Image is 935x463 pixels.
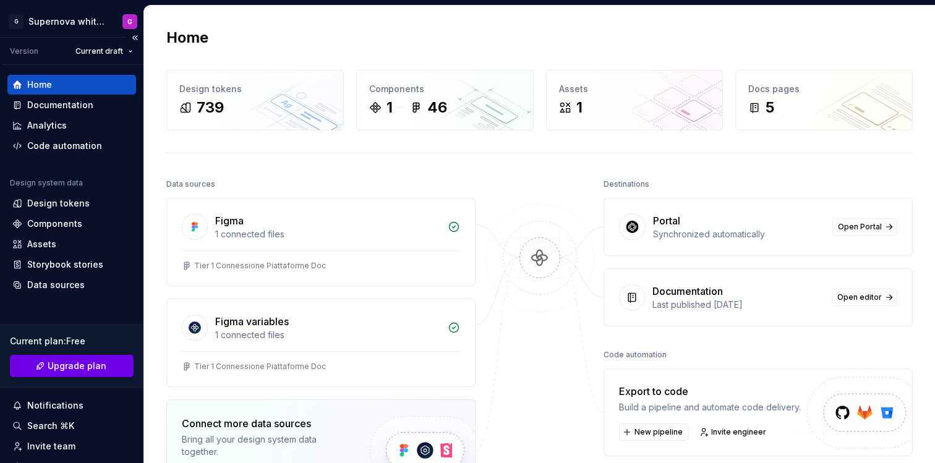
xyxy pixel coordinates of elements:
div: Data sources [166,176,215,193]
div: Analytics [27,119,67,132]
button: Upgrade plan [10,355,134,377]
div: Version [10,46,38,56]
div: Design system data [10,178,83,188]
div: Assets [559,83,711,95]
div: Tier 1 Connessione Piattaforme Doc [194,362,326,372]
div: Code automation [604,346,667,363]
div: Bring all your design system data together. [182,433,349,458]
div: Last published [DATE] [652,299,824,311]
div: Invite team [27,440,75,452]
div: Tier 1 Connessione Piattaforme Doc [194,261,326,271]
div: Supernova white label [28,15,108,28]
div: Notifications [27,399,83,412]
a: Assets1 [546,70,724,130]
div: 1 [576,98,583,117]
a: Analytics [7,116,136,135]
a: Storybook stories [7,255,136,274]
div: Home [27,79,52,91]
div: G [9,14,23,29]
a: Design tokens [7,193,136,213]
div: Code automation [27,140,102,152]
div: Synchronized automatically [653,228,825,240]
a: Documentation [7,95,136,115]
div: 1 [386,98,393,117]
a: Invite engineer [696,423,772,441]
div: 1 connected files [215,329,440,341]
a: Figma1 connected filesTier 1 Connessione Piattaforme Doc [166,198,476,286]
a: Assets [7,234,136,254]
a: Components [7,214,136,234]
div: Design tokens [27,197,90,210]
span: Open editor [837,292,882,302]
div: Export to code [619,384,801,399]
a: Data sources [7,275,136,295]
a: Docs pages5 [735,70,913,130]
a: Design tokens739 [166,70,344,130]
a: Home [7,75,136,95]
div: Documentation [27,99,93,111]
div: 739 [197,98,224,117]
span: Open Portal [838,222,882,232]
div: Destinations [604,176,649,193]
button: Collapse sidebar [126,29,143,46]
button: Search ⌘K [7,416,136,436]
div: Docs pages [748,83,900,95]
a: Code automation [7,136,136,156]
div: Design tokens [179,83,331,95]
div: Components [27,218,82,230]
div: Figma [215,213,244,228]
button: New pipeline [619,423,688,441]
span: Upgrade plan [48,360,106,372]
div: Documentation [652,284,723,299]
span: New pipeline [634,427,683,437]
div: Build a pipeline and automate code delivery. [619,401,801,414]
button: Current draft [70,43,139,60]
a: Open editor [832,289,897,306]
div: Figma variables [215,314,289,329]
span: Invite engineer [711,427,766,437]
h2: Home [166,28,208,48]
span: Current draft [75,46,123,56]
div: 5 [766,98,774,117]
div: Storybook stories [27,258,103,271]
div: Data sources [27,279,85,291]
a: Components146 [356,70,534,130]
button: Notifications [7,396,136,415]
div: Assets [27,238,56,250]
div: Current plan : Free [10,335,134,347]
div: Portal [653,213,680,228]
div: 46 [427,98,447,117]
a: Open Portal [832,218,897,236]
div: Components [369,83,521,95]
div: Search ⌘K [27,420,74,432]
button: GSupernova white labelG [2,8,141,35]
div: G [127,17,132,27]
a: Figma variables1 connected filesTier 1 Connessione Piattaforme Doc [166,299,476,387]
div: 1 connected files [215,228,440,240]
a: Invite team [7,436,136,456]
div: Connect more data sources [182,416,349,431]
